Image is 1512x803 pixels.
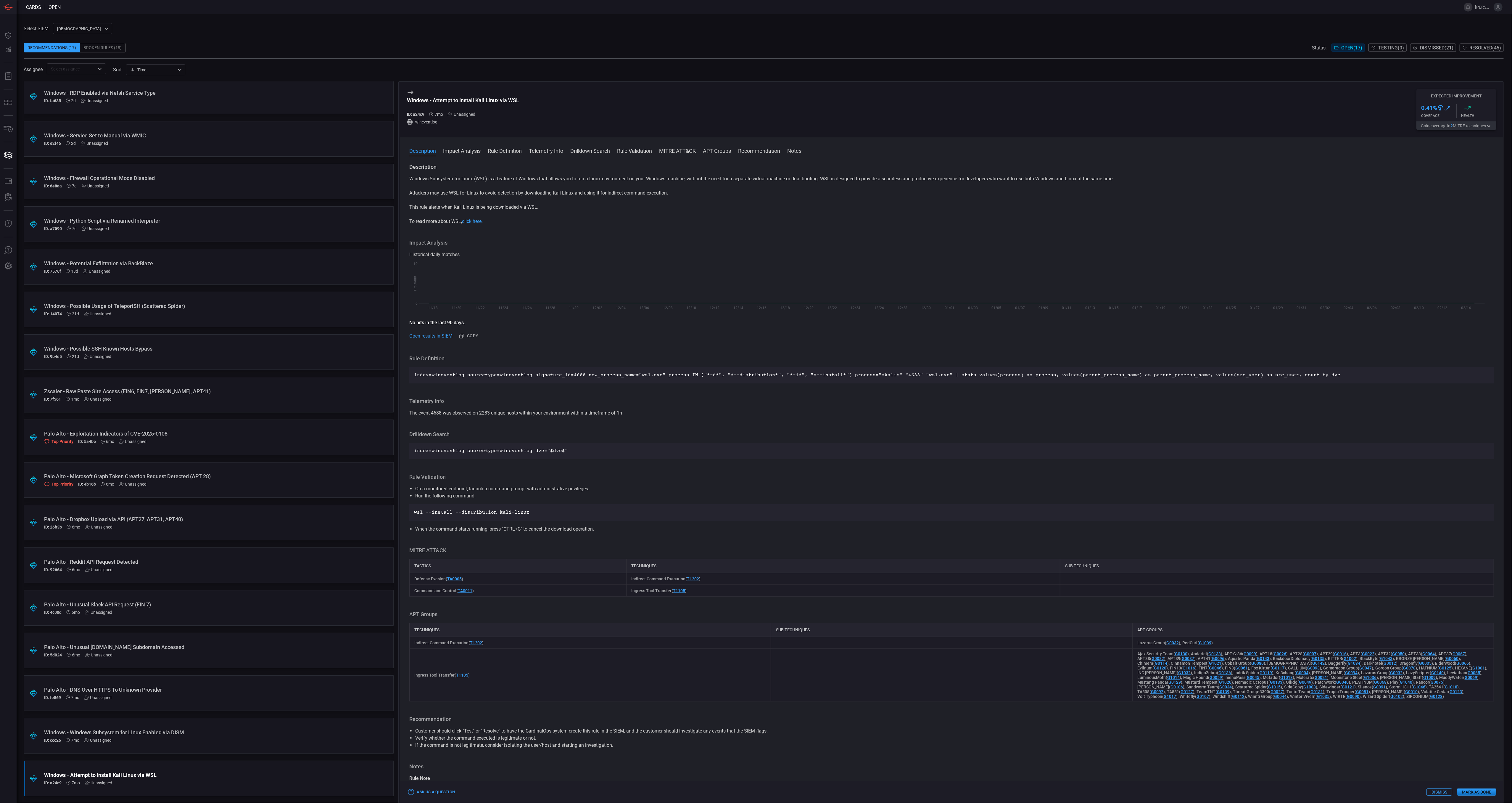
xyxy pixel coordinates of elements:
a: G0123 [1450,689,1462,694]
div: Unassigned [85,525,113,529]
span: Sep 29, 2025 7:08 AM [71,98,76,103]
a: G0067 [1453,651,1465,656]
a: G0096 [1212,656,1224,661]
a: G0060 [1446,656,1458,661]
a: G0136 [1218,670,1231,675]
a: G0139 [1217,689,1229,694]
a: G1013 [1280,675,1293,680]
span: Andariel ( ) [1191,651,1222,656]
div: Unassigned [84,738,112,743]
a: G0061 [1235,666,1248,670]
a: G1032 [1178,670,1191,675]
text: 01/07 [1015,306,1025,310]
div: Sub Techniques [1060,559,1494,573]
div: Windows - Possible Usage of TeleportSH (Scattered Spider) [44,303,351,309]
div: Top Priority [44,439,73,444]
label: sort [113,67,122,73]
text: 11/26 [522,306,532,310]
h3: Impact Analysis [409,239,1494,246]
span: Indirect Command Execution ( ) [414,640,484,645]
a: G0082 [1152,656,1164,661]
a: G0138 [1208,651,1221,656]
button: Rule Validation [617,147,652,154]
span: APT18 ( ) [1260,651,1288,656]
span: Sep 14, 2025 12:33 AM [71,269,78,274]
div: Palo Alto - Unusual Slack API Request (FIN 7) [44,601,351,608]
a: G1043 [1380,656,1392,661]
text: Hit Count [413,276,418,291]
span: Dismissed ( 21 ) [1420,45,1453,51]
span: Command and Control ( ) [414,588,474,593]
button: Resolved(45) [1460,44,1504,52]
text: 02/02 [1320,306,1330,310]
span: Sep 25, 2025 12:58 AM [72,226,77,231]
button: MITRE - Detection Posture [1,95,15,110]
text: 01/01 [945,306,954,310]
a: G1018 [1445,685,1457,689]
text: 02/06 [1367,306,1377,310]
text: 12/30 [921,306,931,310]
text: 12/10 [686,306,696,310]
a: G0094 [1345,670,1358,675]
button: Dashboard [1,28,15,43]
a: G0080 [1251,661,1264,666]
div: Windows - Potential Exfiltration via BackBlaze [44,260,351,266]
button: Copy [457,331,481,341]
a: G0106 [1170,685,1183,689]
a: G0046 [1209,666,1221,670]
h5: ID: 7576f [44,269,61,274]
button: Testing(0) [1368,44,1407,52]
button: Reports [1,69,15,83]
text: 11/28 [545,306,555,310]
span: Open ( 17 ) [1341,45,1362,51]
span: Lazarus Group ( ) [1137,640,1180,645]
span: open [49,4,61,10]
h3: Telemetry Info [409,398,1494,405]
a: G0066 [1456,661,1469,666]
p: This rule alerts when Kali Linux is being downloaded via WSL. [409,204,1494,211]
div: Unassigned [85,567,113,572]
button: Cards [1,148,15,162]
div: Unassigned [119,439,147,444]
a: G0127 [1181,689,1193,694]
text: 11/18 [428,306,438,310]
a: click here [462,219,482,224]
button: APT Groups [703,147,731,154]
button: Gaincoverage in2MITRE techniques [1416,121,1496,130]
a: T1105 [673,588,685,593]
a: G0107 [1197,694,1209,699]
a: G1001 [1472,666,1485,670]
p: index=wineventlog sourcetype=wineventlog dvc="$dvc$" [414,447,1489,455]
div: Unassigned [84,397,112,402]
a: G0120 [1154,666,1166,670]
a: G0040 [1336,680,1349,685]
a: G0022 [1362,651,1374,656]
div: Windows - Possible SSH Known Hosts Bypass [44,346,351,352]
text: 01/05 [992,306,1001,310]
h5: ID: a24c9 [407,112,424,117]
div: wineventlog [407,119,519,125]
a: G0125 [1439,666,1451,670]
a: G0065 [1468,670,1480,675]
div: Windows - Service Set to Manual via WMIC [44,132,351,139]
div: Top Priority [44,481,73,487]
text: 11/22 [475,306,485,310]
a: G1017 [1164,694,1176,699]
div: Time [130,67,176,73]
a: G1035 [1317,694,1329,699]
a: G0034 [1219,685,1232,689]
h5: ID: 9b4e5 [44,354,62,359]
a: G0010 [1405,689,1418,694]
text: 10 [413,262,418,266]
text: 12/20 [804,306,814,310]
a: G0102 [1390,694,1403,699]
div: Unassigned [83,269,111,274]
h3: APT Groups [409,611,1494,618]
h5: ID: 4b16b [78,482,96,487]
a: G0128 [1430,694,1442,699]
span: APT28 ( ) [1290,651,1318,656]
h5: ID: de8aa [44,184,62,188]
strong: No hits in the last 90 days. [409,320,465,325]
li: When the command starts running, press "CTRL+C" to cancel the download operation. [415,526,1488,533]
span: Mar 26, 2025 2:03 AM [72,610,80,615]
